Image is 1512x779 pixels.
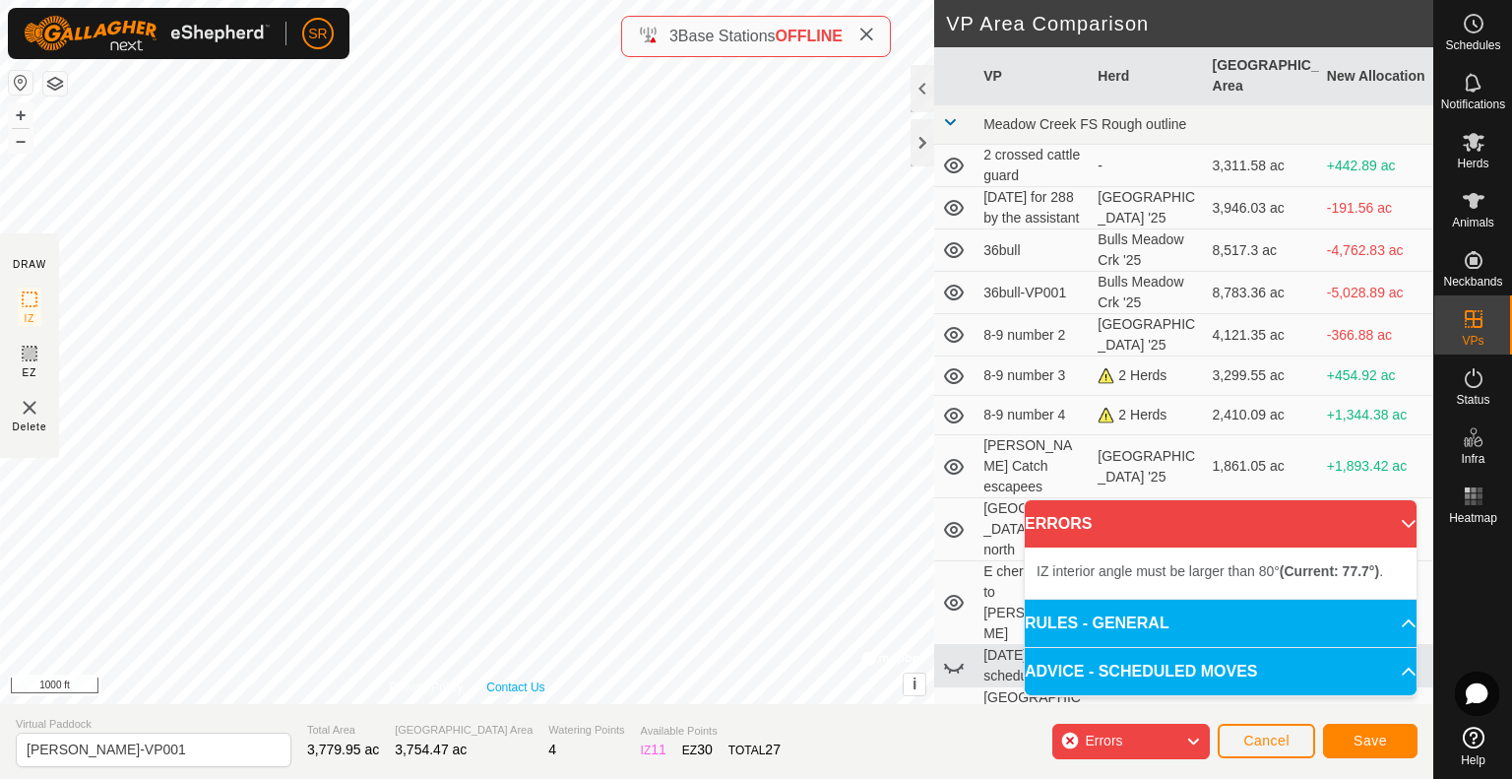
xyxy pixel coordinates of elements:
button: Save [1323,724,1417,758]
h2: VP Area Comparison [946,12,1433,35]
span: Virtual Paddock [16,716,291,733]
span: ERRORS [1025,512,1092,536]
span: Available Points [641,723,781,740]
span: Herds [1457,158,1488,169]
div: TOTAL [728,740,781,760]
td: [DATE] for 288 by the assistant [976,187,1090,229]
div: Bulls Meadow Crk '25 [1098,272,1196,313]
th: VP [976,47,1090,105]
span: Errors [1085,733,1122,748]
p-accordion-header: RULES - GENERAL [1025,600,1417,647]
span: Neckbands [1443,276,1502,288]
div: EZ [682,740,713,760]
td: 4,121.35 ac [1205,314,1319,357]
span: 27 [765,742,781,757]
button: Map Layers [43,72,67,96]
button: – [9,129,32,153]
td: 8-9 number 4 [976,396,1090,435]
div: - [1098,156,1196,176]
a: Contact Us [486,679,544,696]
th: New Allocation [1319,47,1433,105]
div: [GEOGRAPHIC_DATA] '25 [1098,187,1196,228]
td: +442.89 ac [1319,145,1433,187]
td: 8,517.3 ac [1205,229,1319,272]
td: [PERSON_NAME] Catch escapees [976,435,1090,498]
td: 2,410.09 ac [1205,396,1319,435]
span: [GEOGRAPHIC_DATA] Area [395,722,533,739]
td: -4,762.83 ac [1319,229,1433,272]
span: EZ [23,365,37,380]
td: [GEOGRAPHIC_DATA] n far north [976,498,1090,561]
span: ADVICE - SCHEDULED MOVES [1025,660,1257,683]
span: Schedules [1445,39,1500,51]
span: Base Stations [678,28,776,44]
span: Watering Points [548,722,624,739]
td: +1,344.38 ac [1319,396,1433,435]
td: -191.56 ac [1319,187,1433,229]
span: i [913,676,916,692]
td: -366.88 ac [1319,314,1433,357]
span: Help [1461,754,1485,766]
span: Animals [1452,217,1494,228]
th: Herd [1090,47,1204,105]
span: 4 [548,742,556,757]
th: [GEOGRAPHIC_DATA] Area [1205,47,1319,105]
td: 8,783.36 ac [1205,272,1319,314]
td: -11,219.35 ac [1319,498,1433,561]
span: RULES - GENERAL [1025,612,1169,635]
span: OFFLINE [776,28,843,44]
span: Status [1456,394,1489,406]
div: 2 Herds [1098,365,1196,386]
span: Delete [13,420,47,434]
span: IZ [25,311,35,326]
img: VP [18,396,41,420]
td: 36bull [976,229,1090,272]
div: IZ [641,740,666,760]
td: 8-9 number 2 [976,314,1090,357]
p-accordion-header: ADVICE - SCHEDULED MOVES [1025,648,1417,695]
img: Gallagher Logo [24,16,270,51]
span: 3,779.95 ac [307,742,379,757]
button: Cancel [1218,724,1315,758]
td: [GEOGRAPHIC_DATA] n [PERSON_NAME] [976,687,1090,771]
span: Total Area [307,722,379,739]
td: +1,893.42 ac [1319,435,1433,498]
span: 3 [669,28,678,44]
td: 3,946.03 ac [1205,187,1319,229]
td: 36bull-VP001 [976,272,1090,314]
button: i [904,674,925,695]
td: [DATE] scheduled [976,645,1090,687]
span: Heatmap [1449,512,1497,524]
span: 30 [697,742,713,757]
button: Reset Map [9,71,32,95]
td: -5,028.89 ac [1319,272,1433,314]
b: (Current: 77.7°) [1280,563,1379,579]
td: 3,299.55 ac [1205,357,1319,396]
div: [GEOGRAPHIC_DATA] '25 [1098,314,1196,356]
span: Save [1354,733,1387,748]
span: VPs [1462,335,1483,347]
p-accordion-header: ERRORS [1025,500,1417,548]
span: 3,754.47 ac [395,742,467,757]
td: 3,311.58 ac [1205,145,1319,187]
p-accordion-content: ERRORS [1025,548,1417,599]
div: DRAW [13,257,46,272]
span: Cancel [1243,733,1290,748]
span: IZ interior angle must be larger than 80° . [1037,563,1383,579]
td: 8-9 number 3 [976,357,1090,396]
td: 2 crossed cattle guard [976,145,1090,187]
td: E cherry creek to [PERSON_NAME] [976,561,1090,645]
span: Notifications [1441,98,1505,110]
td: +454.92 ac [1319,357,1433,396]
div: Bulls Meadow Crk '25 [1098,229,1196,271]
td: 14,973.82 ac [1205,498,1319,561]
span: Infra [1461,453,1484,465]
a: Help [1434,719,1512,774]
td: 1,861.05 ac [1205,435,1319,498]
span: SR [308,24,327,44]
button: + [9,103,32,127]
span: 11 [651,742,666,757]
div: [GEOGRAPHIC_DATA] '25 [1098,446,1196,487]
a: Privacy Policy [390,679,464,696]
div: 2 Herds [1098,405,1196,425]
